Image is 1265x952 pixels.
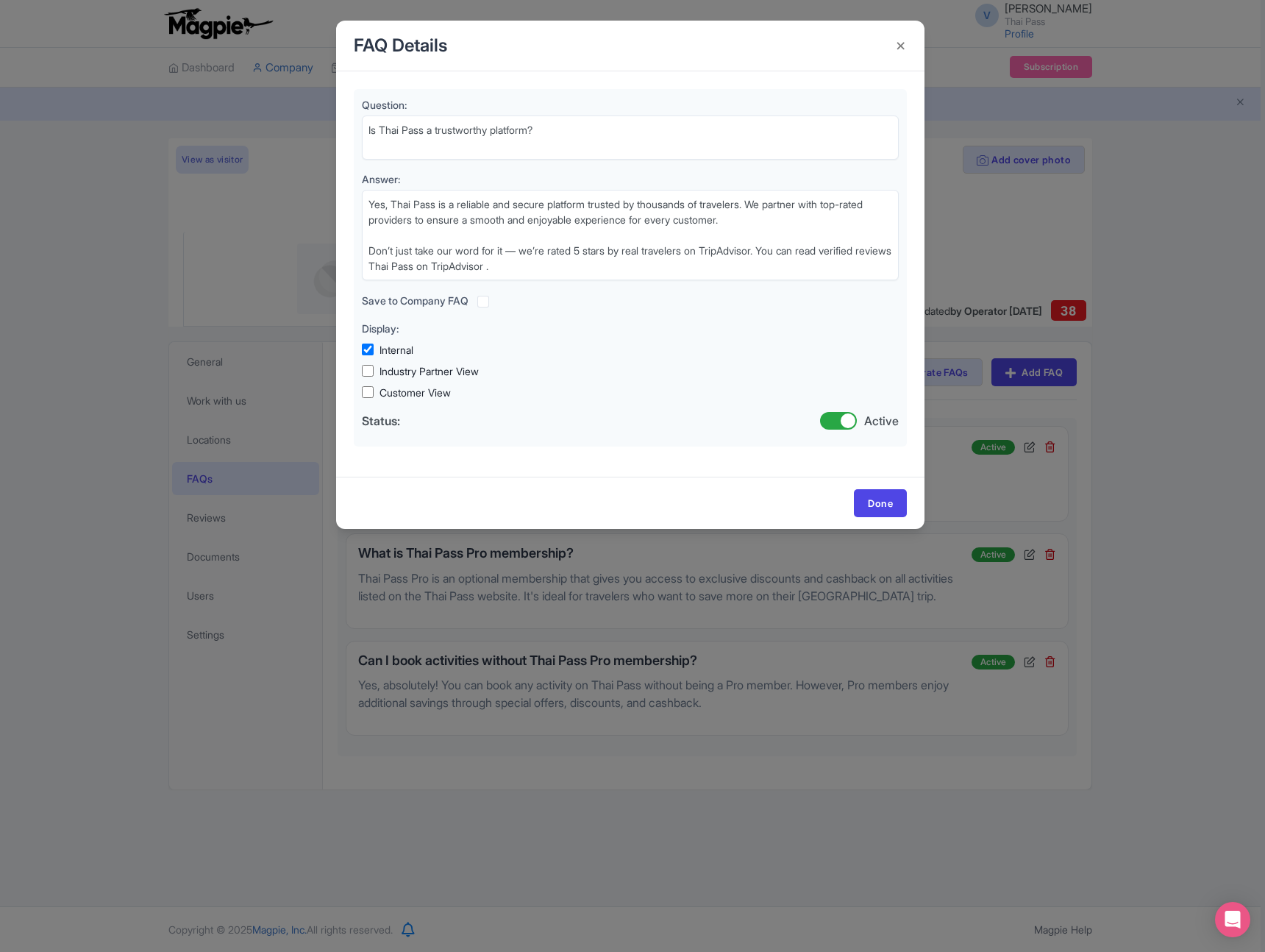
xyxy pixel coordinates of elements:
[1215,902,1250,937] div: Open Intercom Messenger
[379,363,479,379] label: Industry Partner View
[362,412,400,430] b: Status:
[854,489,907,517] a: Done
[379,385,451,400] label: Customer View
[379,342,413,358] label: Internal
[864,412,899,430] span: Active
